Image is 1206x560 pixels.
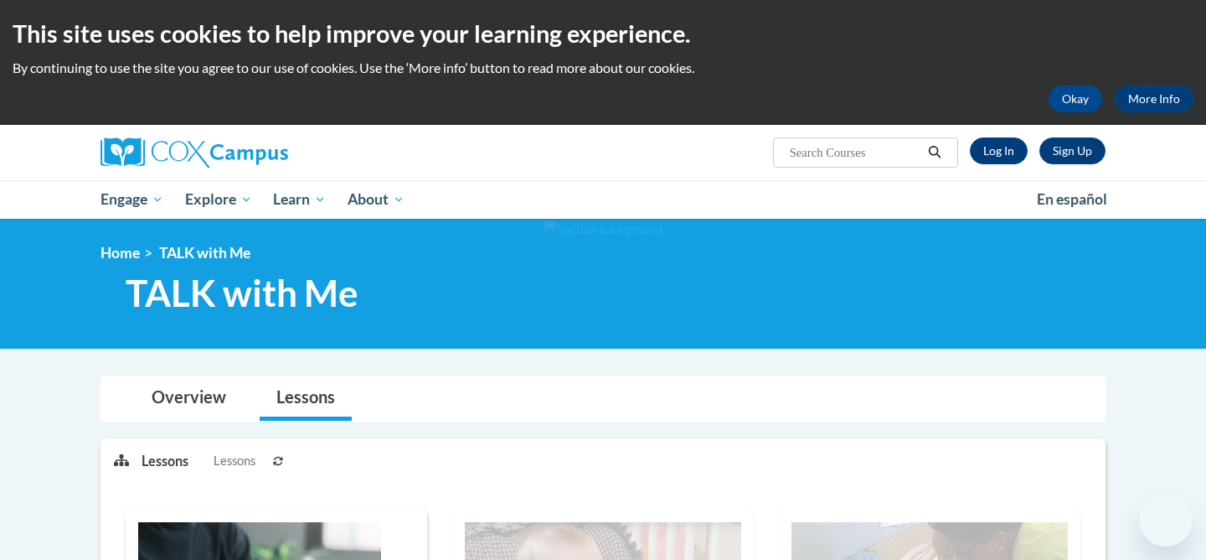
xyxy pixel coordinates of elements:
[126,271,358,315] span: TALK with Me
[348,189,405,210] span: About
[788,143,922,163] input: Search Courses
[13,17,1193,50] h2: This site uses cookies to help improve your learning experience.
[1039,137,1105,164] a: Register
[100,137,419,168] a: Cox Campus
[1026,182,1118,217] a: En español
[75,180,1131,219] div: Main menu
[1115,86,1193,112] a: More Info
[174,180,263,219] a: Explore
[1049,86,1102,112] button: Okay
[922,143,947,163] button: Search
[100,137,288,168] img: Cox Campus
[90,180,174,219] a: Engage
[214,452,255,470] span: Lessons
[100,244,140,262] a: Home
[262,180,337,219] a: Learn
[970,137,1028,164] a: Log In
[159,244,250,262] span: TALK with Me
[13,59,1193,77] p: By continuing to use the site you agree to our use of cookies. Use the ‘More info’ button to read...
[544,220,662,239] img: Section background
[185,189,252,210] span: Explore
[100,189,163,210] span: Engage
[260,376,352,421] a: Lessons
[135,376,243,421] a: Overview
[273,189,326,210] span: Learn
[1037,190,1107,208] span: En español
[1139,493,1193,547] iframe: Button to launch messaging window
[337,180,415,219] a: About
[142,452,188,470] p: Lessons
